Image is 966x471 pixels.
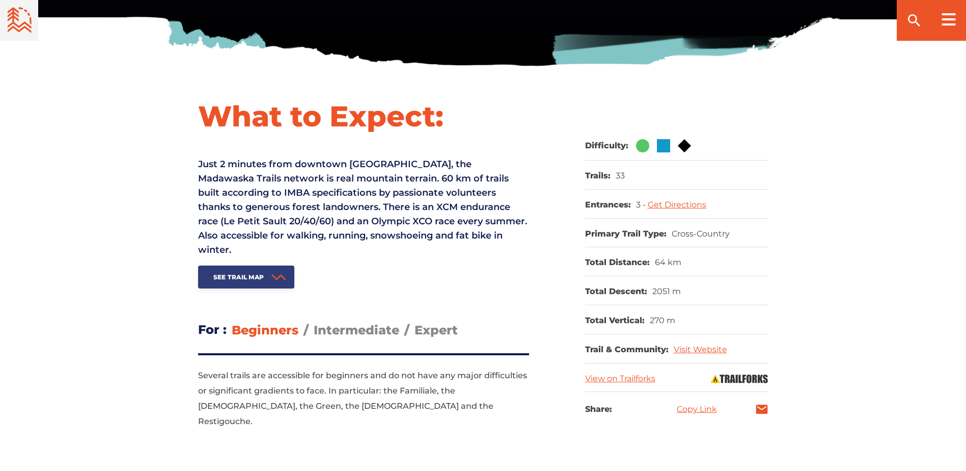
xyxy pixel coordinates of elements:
dt: Trail & Community: [585,345,669,355]
img: Blue Square [657,139,670,152]
h3: Share: [585,402,612,416]
span: Intermediate [314,323,399,337]
a: Copy Link [677,405,717,413]
img: Green Circle [636,139,649,152]
dt: Total Vertical: [585,316,645,326]
img: Trailforks [710,374,768,384]
dd: 64 km [655,257,681,268]
h3: For [198,319,227,341]
span: Beginners [232,323,298,337]
dt: Trails: [585,171,611,181]
h1: What to Expect: [198,98,529,134]
dt: Primary Trail Type: [585,229,667,240]
dt: Total Distance: [585,257,650,268]
a: mail [755,403,768,416]
a: Visit Website [674,345,727,354]
dd: 2051 m [652,286,681,297]
span: 3 [636,200,648,210]
span: Just 2 minutes from downtown [GEOGRAPHIC_DATA], the Madawaska Trails network is real mountain ter... [198,159,527,255]
img: Black Diamond [678,139,691,152]
a: Get Directions [648,200,706,210]
dd: Cross-Country [672,229,730,240]
dd: 270 m [650,316,675,326]
a: See Trail Map [198,266,295,289]
a: View on Trailforks [585,374,655,383]
dt: Difficulty: [585,141,628,151]
ion-icon: search [906,12,922,29]
dd: 33 [616,171,625,181]
span: Expert [415,323,458,337]
dt: Entrances: [585,200,631,211]
span: See Trail Map [213,273,264,281]
dt: Total Descent: [585,286,647,297]
span: Several trails are accessible for beginners and do not have any major difficulties or significant... [198,371,527,426]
